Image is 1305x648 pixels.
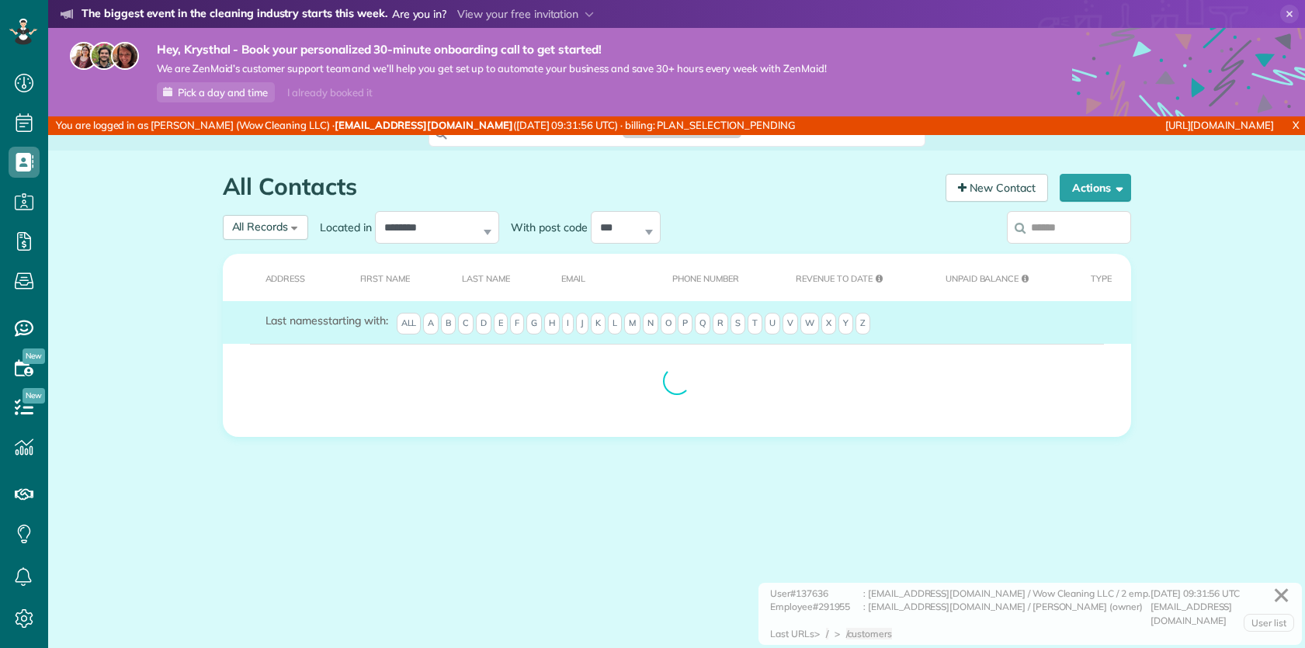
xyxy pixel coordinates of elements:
[591,313,606,334] span: K
[23,388,45,404] span: New
[82,6,387,23] strong: The biggest event in the cleaning industry starts this week.
[266,313,388,328] label: starting with:
[800,313,819,334] span: W
[111,42,139,70] img: michelle-19f622bdf1676172e81f8f8fba1fb50e276960ebfe0243fe18214015130c80e4.jpg
[157,82,275,102] a: Pick a day and time
[223,254,336,301] th: Address
[772,254,921,301] th: Revenue to Date
[157,42,827,57] strong: Hey, Krysthal - Book your personalized 30-minute onboarding call to get started!
[562,313,574,334] span: I
[695,313,710,334] span: Q
[856,313,870,334] span: Z
[770,587,863,601] div: User#137636
[458,313,474,334] span: C
[1067,254,1130,301] th: Type
[266,314,324,327] span: Last names
[661,313,676,334] span: O
[223,174,934,199] h1: All Contacts
[863,587,1151,601] div: : [EMAIL_ADDRESS][DOMAIN_NAME] / Wow Cleaning LLC / 2 emp.
[826,628,828,639] span: /
[648,254,772,301] th: Phone number
[713,313,728,334] span: R
[1151,587,1290,601] div: [DATE] 09:31:56 UTC
[476,313,491,334] span: D
[526,313,542,334] span: G
[392,6,447,23] span: Are you in?
[308,220,375,235] label: Located in
[838,313,853,334] span: Y
[624,313,640,334] span: M
[90,42,118,70] img: jorge-587dff0eeaa6aab1f244e6dc62b8924c3b6ad411094392a53c71c6c4a576187d.jpg
[423,313,439,334] span: A
[846,628,893,639] span: /customers
[397,313,422,334] span: All
[748,313,762,334] span: T
[678,313,692,334] span: P
[278,83,381,102] div: I already booked it
[438,254,537,301] th: Last Name
[1244,614,1294,632] a: User list
[770,627,814,641] div: Last URLs
[157,62,827,75] span: We are ZenMaid’s customer support team and we’ll help you get set up to automate your business an...
[70,42,98,70] img: maria-72a9807cf96188c08ef61303f053569d2e2a8a1cde33d635c8a3ac13582a053d.jpg
[643,313,658,334] span: N
[576,313,588,334] span: J
[1060,174,1131,202] button: Actions
[441,313,456,334] span: B
[499,220,591,235] label: With post code
[946,174,1048,202] a: New Contact
[537,254,649,301] th: Email
[232,220,289,234] span: All Records
[765,313,780,334] span: U
[336,254,438,301] th: First Name
[921,254,1067,301] th: Unpaid Balance
[23,348,45,364] span: New
[814,627,899,641] div: > >
[1165,119,1274,131] a: [URL][DOMAIN_NAME]
[821,313,836,334] span: X
[608,313,622,334] span: L
[731,313,745,334] span: S
[544,313,560,334] span: H
[48,116,867,135] div: You are logged in as [PERSON_NAME] (Wow Cleaning LLC) · ([DATE] 09:31:56 UTC) · billing: PLAN_SEL...
[178,86,268,99] span: Pick a day and time
[863,600,1151,627] div: : [EMAIL_ADDRESS][DOMAIN_NAME] / [PERSON_NAME] (owner)
[510,313,524,334] span: F
[770,600,863,627] div: Employee#291955
[494,313,508,334] span: E
[1286,116,1305,134] a: X
[335,119,513,131] strong: [EMAIL_ADDRESS][DOMAIN_NAME]
[1265,577,1298,614] a: ✕
[1151,600,1290,627] div: [EMAIL_ADDRESS][DOMAIN_NAME]
[783,313,798,334] span: V
[61,26,682,47] li: The world’s leading virtual event for cleaning business owners.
